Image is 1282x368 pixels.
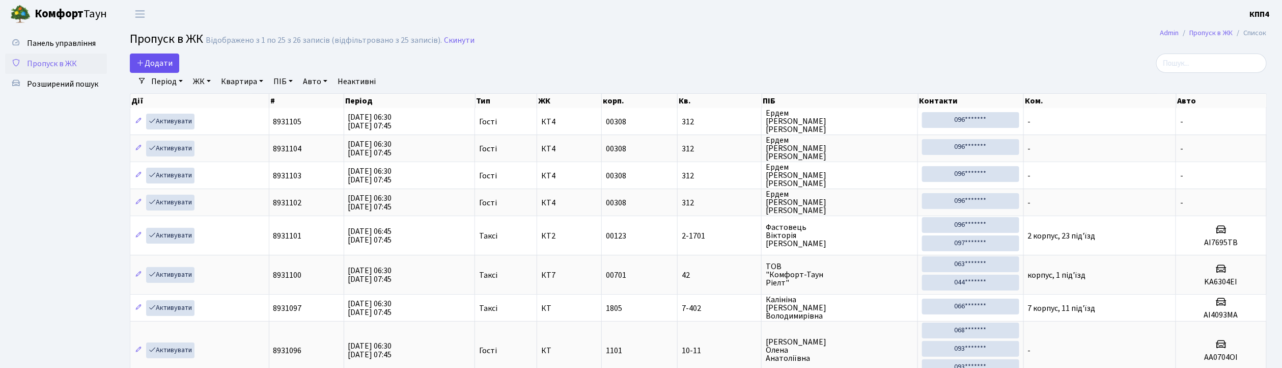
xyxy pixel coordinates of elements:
[682,347,757,355] span: 10-11
[762,94,918,108] th: ПІБ
[541,172,597,180] span: КТ4
[1160,28,1179,38] a: Admin
[348,340,392,360] span: [DATE] 06:30 [DATE] 07:45
[1233,28,1267,39] li: Список
[1180,353,1262,362] h5: AA0704OI
[348,226,392,246] span: [DATE] 06:45 [DATE] 07:45
[1028,270,1086,281] span: корпус, 1 під'їзд
[1250,9,1270,20] b: КПП4
[333,73,380,90] a: Неактивні
[146,343,194,358] a: Активувати
[682,232,757,240] span: 2-1701
[444,36,475,45] a: Скинути
[127,6,153,22] button: Переключити навігацію
[479,271,497,279] span: Таксі
[541,232,597,240] span: КТ2
[1145,22,1282,44] nav: breadcrumb
[273,230,302,242] span: 8931101
[537,94,602,108] th: ЖК
[541,304,597,312] span: КТ
[602,94,678,108] th: корп.
[273,116,302,127] span: 8931105
[269,73,297,90] a: ПІБ
[766,296,913,320] span: Калініна [PERSON_NAME] Володимирівна
[146,195,194,211] a: Активувати
[130,94,269,108] th: Дії
[1180,197,1183,208] span: -
[273,303,302,314] span: 8931097
[479,172,497,180] span: Гості
[273,170,302,181] span: 8931103
[479,347,497,355] span: Гості
[273,270,302,281] span: 8931100
[479,118,497,126] span: Гості
[606,143,626,154] span: 00308
[189,73,215,90] a: ЖК
[1028,230,1096,242] span: 2 корпус, 23 під'їзд
[146,267,194,283] a: Активувати
[1028,303,1096,314] span: 7 корпус, 11 під'їзд
[1190,28,1233,38] a: Пропуск в ЖК
[35,6,83,22] b: Комфорт
[1180,116,1183,127] span: -
[766,262,913,287] span: ТОВ "Комфорт-Таун Ріелт"
[766,136,913,161] span: Ердем [PERSON_NAME] [PERSON_NAME]
[348,112,392,132] span: [DATE] 06:30 [DATE] 07:45
[766,109,913,134] span: Ердем [PERSON_NAME] [PERSON_NAME]
[348,193,392,213] span: [DATE] 06:30 [DATE] 07:45
[344,94,476,108] th: Період
[541,271,597,279] span: КТ7
[606,170,626,181] span: 00308
[27,58,77,69] span: Пропуск в ЖК
[682,304,757,312] span: 7-402
[217,73,267,90] a: Квартира
[918,94,1024,108] th: Контакти
[27,38,96,49] span: Панель управління
[541,118,597,126] span: КТ4
[678,94,762,108] th: Кв.
[147,73,187,90] a: Період
[1028,143,1031,154] span: -
[1180,143,1183,154] span: -
[5,74,107,94] a: Розширений пошук
[269,94,344,108] th: #
[1156,54,1267,73] input: Пошук...
[1180,238,1262,248] h5: АІ7695ТВ
[5,54,107,74] a: Пропуск в ЖК
[1024,94,1176,108] th: Ком.
[136,58,173,69] span: Додати
[766,190,913,215] span: Ердем [PERSON_NAME] [PERSON_NAME]
[1028,170,1031,181] span: -
[766,163,913,188] span: Ердем [PERSON_NAME] [PERSON_NAME]
[541,145,597,153] span: КТ4
[682,145,757,153] span: 312
[1250,8,1270,20] a: КПП4
[1177,94,1267,108] th: Авто
[146,168,194,183] a: Активувати
[1180,277,1262,287] h5: KA6304EI
[766,223,913,248] span: Фастовець Вікторія [PERSON_NAME]
[606,116,626,127] span: 00308
[606,197,626,208] span: 00308
[682,199,757,207] span: 312
[606,270,626,281] span: 00701
[27,78,98,90] span: Розширений пошук
[606,345,622,356] span: 1101
[35,6,107,23] span: Таун
[682,118,757,126] span: 312
[476,94,537,108] th: Тип
[682,271,757,279] span: 42
[146,228,194,244] a: Активувати
[273,197,302,208] span: 8931102
[299,73,331,90] a: Авто
[606,230,626,242] span: 00123
[541,199,597,207] span: КТ4
[479,199,497,207] span: Гості
[1180,170,1183,181] span: -
[1028,345,1031,356] span: -
[1180,310,1262,320] h5: АІ4093МА
[10,4,31,24] img: logo.png
[348,298,392,318] span: [DATE] 06:30 [DATE] 07:45
[766,338,913,362] span: [PERSON_NAME] Олена Анатоліївна
[130,30,203,48] span: Пропуск в ЖК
